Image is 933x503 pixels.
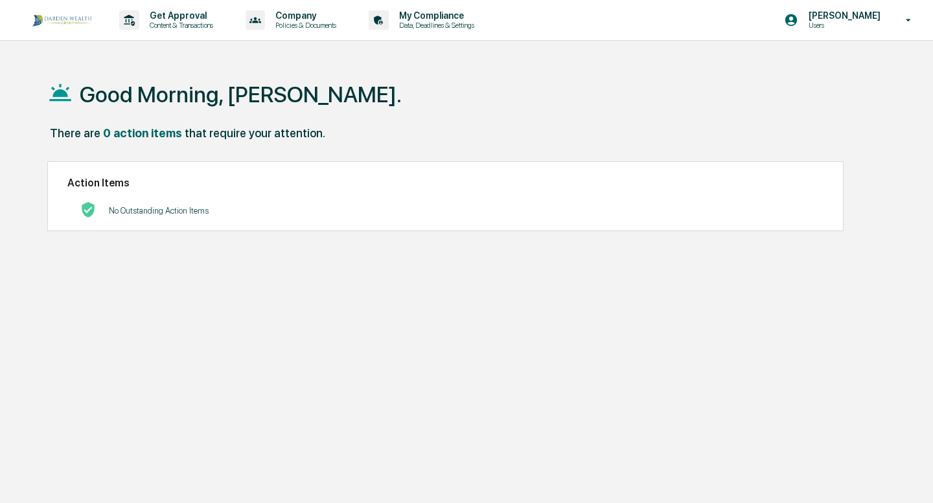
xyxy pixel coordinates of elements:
[139,21,220,30] p: Content & Transactions
[185,126,325,140] div: that require your attention.
[389,10,481,21] p: My Compliance
[67,177,823,189] h2: Action Items
[109,206,209,216] p: No Outstanding Action Items
[798,21,887,30] p: Users
[80,202,96,218] img: No Actions logo
[139,10,220,21] p: Get Approval
[265,21,343,30] p: Policies & Documents
[103,126,182,140] div: 0 action items
[80,82,402,107] h1: Good Morning, [PERSON_NAME].
[265,10,343,21] p: Company
[31,12,93,28] img: logo
[389,21,481,30] p: Data, Deadlines & Settings
[798,10,887,21] p: [PERSON_NAME]
[50,126,100,140] div: There are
